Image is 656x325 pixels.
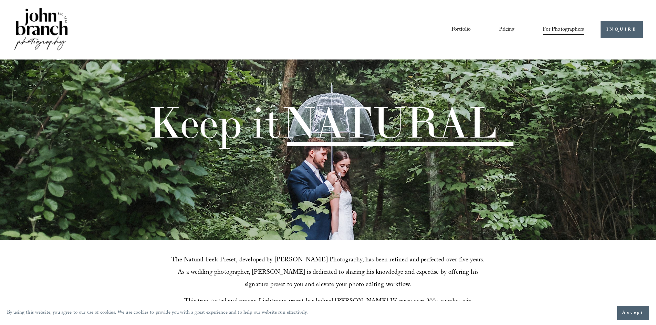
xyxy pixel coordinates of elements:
span: Accept [622,310,644,316]
span: This true, tested and proven Lightroom preset has helped [PERSON_NAME] IV serve over 200+ couples... [172,296,474,319]
p: By using this website, you agree to our use of cookies. We use cookies to provide you with a grea... [7,308,308,318]
a: Portfolio [451,24,471,35]
span: The Natural Feels Preset, developed by [PERSON_NAME] Photography, has been refined and perfected ... [171,255,487,291]
button: Accept [617,306,649,320]
h1: Keep it [148,101,497,144]
a: Pricing [499,24,514,35]
img: John Branch IV Photography [13,7,69,53]
span: NATURAL [281,95,497,149]
a: folder dropdown [543,24,584,35]
span: For Photographers [543,24,584,35]
a: INQUIRE [601,21,643,38]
